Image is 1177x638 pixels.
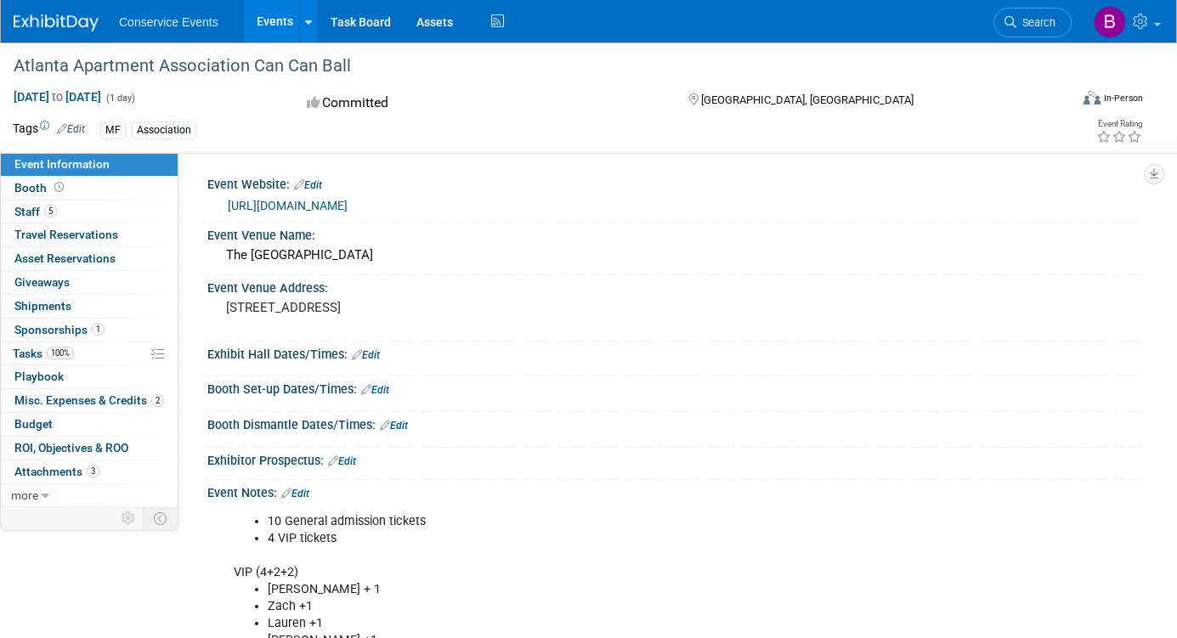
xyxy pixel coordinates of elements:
span: Tasks [13,347,74,360]
span: ROI, Objectives & ROO [14,441,128,455]
span: Staff [14,205,57,218]
span: 100% [47,347,74,359]
span: [GEOGRAPHIC_DATA], [GEOGRAPHIC_DATA] [701,93,914,106]
a: Edit [352,349,380,361]
a: Edit [361,384,389,396]
a: Edit [294,179,322,191]
div: Event Venue Name: [207,223,1143,244]
a: Staff5 [1,200,178,223]
a: more [1,484,178,507]
img: ExhibitDay [14,14,99,31]
div: Event Website: [207,172,1143,194]
a: Booth [1,177,178,200]
a: Edit [281,488,309,500]
a: Tasks100% [1,342,178,365]
span: 1 [92,323,105,336]
div: Booth Set-up Dates/Times: [207,376,1143,398]
div: Event Notes: [207,480,1143,502]
a: Event Information [1,153,178,176]
span: (1 day) [105,93,135,104]
div: Atlanta Apartment Association Can Can Ball [8,51,1047,82]
div: Committed [302,88,661,118]
a: Edit [328,455,356,467]
td: Toggle Event Tabs [144,507,178,529]
span: 2 [151,394,164,407]
div: Event Rating [1096,120,1142,128]
div: Event Venue Address: [207,275,1143,296]
span: Shipments [14,299,71,313]
div: MF [100,121,126,139]
a: Misc. Expenses & Credits2 [1,389,178,412]
span: Search [1016,16,1055,29]
span: more [11,488,38,502]
a: Giveaways [1,271,178,294]
div: Exhibit Hall Dates/Times: [207,342,1143,364]
span: Misc. Expenses & Credits [14,393,164,407]
div: Event Format [976,88,1143,114]
li: Lauren +1 [268,615,951,632]
li: Zach +1 [268,598,951,615]
a: ROI, Objectives & ROO [1,437,178,460]
span: Event Information [14,157,110,171]
div: Association [132,121,196,139]
span: Conservice Events [119,15,218,29]
td: Tags [13,120,85,139]
a: Attachments3 [1,460,178,483]
span: Booth not reserved yet [51,181,67,194]
a: Sponsorships1 [1,319,178,342]
img: Brooke Jacques [1094,6,1126,38]
div: The [GEOGRAPHIC_DATA] [220,242,1130,268]
img: Format-Inperson.png [1084,91,1101,104]
span: Playbook [14,370,64,383]
span: 3 [87,465,99,477]
a: Search [993,8,1072,37]
span: Booth [14,181,67,195]
a: Budget [1,413,178,436]
span: 5 [44,205,57,217]
a: Travel Reservations [1,223,178,246]
li: [PERSON_NAME] + 1 [268,581,951,598]
pre: [STREET_ADDRESS] [226,300,579,315]
td: Personalize Event Tab Strip [114,507,144,529]
div: In-Person [1103,92,1143,104]
a: Edit [380,420,408,432]
a: Playbook [1,365,178,388]
div: Booth Dismantle Dates/Times: [207,412,1143,434]
span: Asset Reservations [14,251,116,265]
a: Asset Reservations [1,247,178,270]
div: Exhibitor Prospectus: [207,448,1143,470]
span: to [49,90,65,104]
span: Giveaways [14,275,70,289]
a: Shipments [1,295,178,318]
li: 10 General admission tickets [268,513,951,530]
li: 4 VIP tickets [268,530,951,547]
span: Budget [14,417,53,431]
span: Sponsorships [14,323,105,336]
a: [URL][DOMAIN_NAME] [228,199,348,212]
a: Edit [57,123,85,135]
span: Travel Reservations [14,228,118,241]
span: [DATE] [DATE] [13,89,102,104]
span: Attachments [14,465,99,478]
